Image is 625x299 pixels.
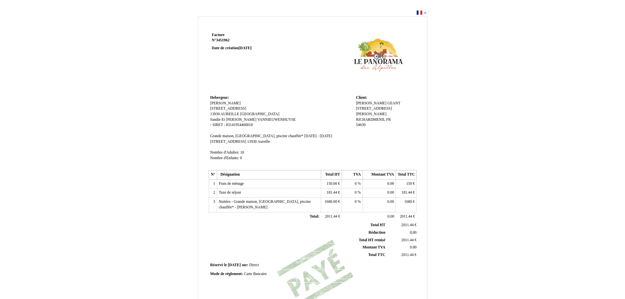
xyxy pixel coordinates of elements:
td: % [342,179,363,188]
span: 150.00 [326,182,337,186]
th: Désignation [217,170,321,180]
span: Grande maison, [GEOGRAPHIC_DATA], piscine chauffée* [210,134,303,138]
span: AUREILLE [220,112,239,116]
span: 13930 [247,139,257,144]
span: 1680.00 [324,200,337,204]
th: Total TTC [396,170,417,180]
td: € [321,212,342,221]
span: Frais de ménage [219,182,244,186]
span: [DATE] [228,263,240,267]
span: [STREET_ADDRESS] [210,106,246,111]
span: Client: [356,96,367,100]
span: 0 [355,190,357,195]
span: 150 [406,182,412,186]
td: € [396,179,417,188]
span: Facture [212,33,225,37]
td: 3 [209,198,217,212]
span: Mode de règlement: [210,272,243,276]
span: 2011.44 [401,253,414,257]
span: Total HT remisé [359,238,385,242]
span: 0.00 [410,245,416,249]
td: € [321,188,342,198]
span: GEANT [387,101,401,105]
span: [STREET_ADDRESS][PERSON_NAME] [356,106,392,116]
span: 54630 [356,123,365,127]
span: Carte Bancaire [244,272,267,276]
span: RICHARDMENIL [356,117,385,122]
td: € [386,251,418,259]
span: 2011.44 [401,238,414,242]
span: Total TTC [368,253,385,257]
td: € [396,212,417,221]
th: TVA [342,170,363,180]
span: 2011.44 [325,214,337,219]
span: [PERSON_NAME] [356,101,386,105]
th: N° [209,170,217,180]
strong: N° [212,38,290,43]
td: € [386,222,418,229]
span: 181.44 [402,190,412,195]
span: Total: [310,214,319,219]
span: Sandie Et [PERSON_NAME] [210,117,257,122]
span: 0 [355,200,357,204]
td: 2 [209,188,217,198]
span: Nombre d'Enfants: [210,156,239,160]
span: [STREET_ADDRESS] [210,139,246,144]
span: 0.00 [387,190,394,195]
span: [DATE] [239,46,251,50]
span: [DATE] - [DATE] [304,134,332,138]
th: Total HT [321,170,342,180]
span: VANNIEUWENHUYSE [257,117,296,122]
td: € [386,236,418,244]
span: Nombre d'Adultes: [210,150,240,155]
span: [PERSON_NAME] [210,101,241,105]
span: 0,00 [410,230,416,235]
th: Montant TVA [363,170,396,180]
td: % [342,188,363,198]
span: sur: [242,263,248,267]
span: 3451962 [216,38,230,42]
span: [GEOGRAPHIC_DATA] [240,112,279,116]
td: € [321,179,342,188]
strong: Date de création [212,46,252,50]
span: Aureille [258,139,270,144]
td: 1 [209,179,217,188]
span: 1680 [404,200,412,204]
span: 2011.44 [400,214,412,219]
td: € [396,188,417,198]
span: Montant TVA [363,245,385,249]
span: Nuitées - Grande maison, [GEOGRAPHIC_DATA], piscine chauffée* - [PERSON_NAME] [219,200,311,209]
span: Réservé le [210,263,227,267]
span: - [210,123,212,127]
span: 0 [355,182,357,186]
span: Réduction [368,230,385,235]
span: SIRET : 83141954400018 [212,123,253,127]
span: 0 [240,156,242,160]
span: 0.00 [387,200,394,204]
td: € [396,198,417,212]
span: 10 [240,150,244,155]
span: Taxe de séjour [219,190,241,195]
img: logo [342,32,415,82]
span: FR [386,117,391,122]
span: 0.00 [387,214,394,219]
span: 2011.44 [401,223,414,227]
td: € [321,198,342,212]
span: Total HT [370,223,385,227]
span: 13930 [210,112,220,116]
td: % [342,198,363,212]
span: Hebergeur: [210,96,229,100]
span: Direct [249,263,259,267]
span: 181.44 [326,190,337,195]
span: 0.00 [387,182,394,186]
